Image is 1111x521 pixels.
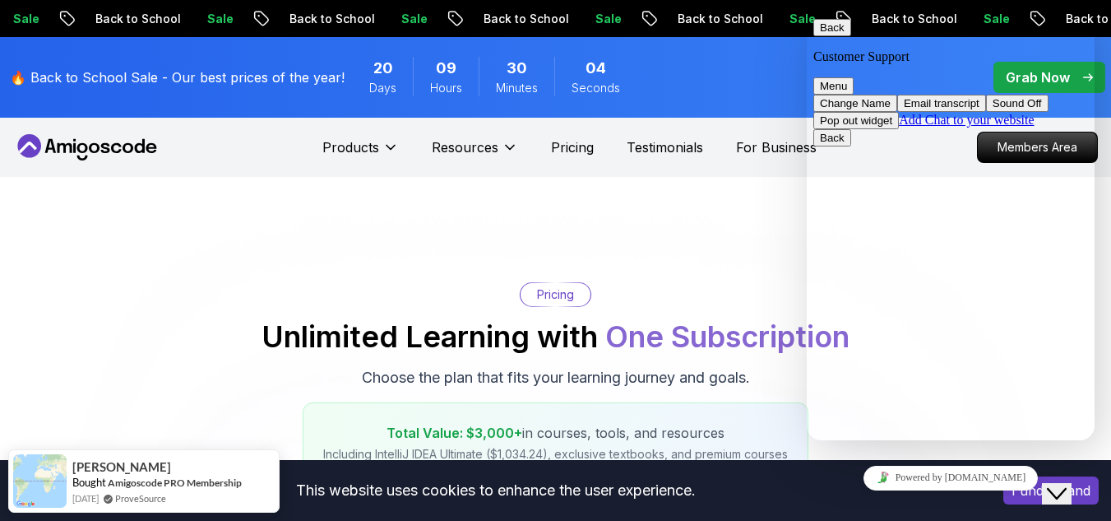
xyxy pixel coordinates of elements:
[323,446,788,463] p: Including IntelliJ IDEA Ultimate ($1,034.24), exclusive textbooks, and premium courses
[13,454,67,508] img: provesource social proof notification image
[373,57,393,80] span: 20 Days
[72,476,106,489] span: Bought
[387,425,522,441] span: Total Value: $3,000+
[586,57,606,80] span: 4 Seconds
[736,137,817,157] a: For Business
[470,11,581,27] p: Back to School
[323,423,788,443] p: in courses, tools, and resources
[322,137,399,170] button: Products
[432,137,498,157] p: Resources
[627,137,703,157] a: Testimonials
[72,460,171,474] span: [PERSON_NAME]
[970,11,1022,27] p: Sale
[193,11,246,27] p: Sale
[507,57,527,80] span: 30 Minutes
[551,137,594,157] a: Pricing
[72,491,99,505] span: [DATE]
[115,493,166,504] a: ProveSource
[572,80,620,96] span: Seconds
[432,137,518,170] button: Resources
[10,67,345,87] p: 🔥 Back to School Sale - Our best prices of the year!
[605,319,849,355] span: One Subscription
[369,80,396,96] span: Days
[537,286,574,303] p: Pricing
[436,57,456,80] span: 9 Hours
[81,11,193,27] p: Back to School
[775,11,828,27] p: Sale
[858,11,970,27] p: Back to School
[108,477,242,489] a: Amigoscode PRO Membership
[275,11,387,27] p: Back to School
[362,366,750,389] p: Choose the plan that fits your learning journey and goals.
[496,80,538,96] span: Minutes
[322,137,379,157] p: Products
[1042,455,1095,505] iframe: chat widget
[430,80,462,96] span: Hours
[387,11,440,27] p: Sale
[807,12,1095,440] iframe: chat widget
[664,11,775,27] p: Back to School
[262,320,849,353] h2: Unlimited Learning with
[807,459,1095,496] iframe: chat widget
[581,11,634,27] p: Sale
[12,472,979,509] div: This website uses cookies to enhance the user experience.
